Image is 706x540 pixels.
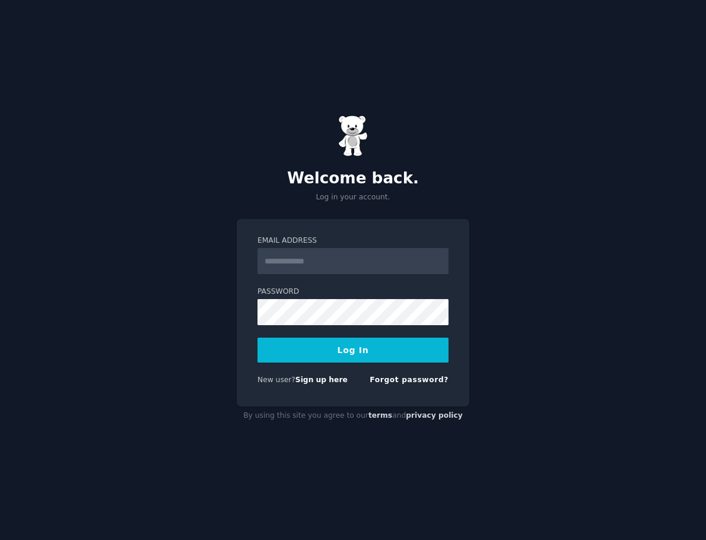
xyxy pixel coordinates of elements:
a: Forgot password? [370,376,449,384]
p: Log in your account. [237,192,469,203]
label: Password [257,287,449,297]
a: terms [368,411,392,420]
button: Log In [257,338,449,363]
a: privacy policy [406,411,463,420]
h2: Welcome back. [237,169,469,188]
span: New user? [257,376,295,384]
a: Sign up here [295,376,348,384]
label: Email Address [257,236,449,246]
div: By using this site you agree to our and [237,406,469,425]
img: Gummy Bear [338,115,368,157]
